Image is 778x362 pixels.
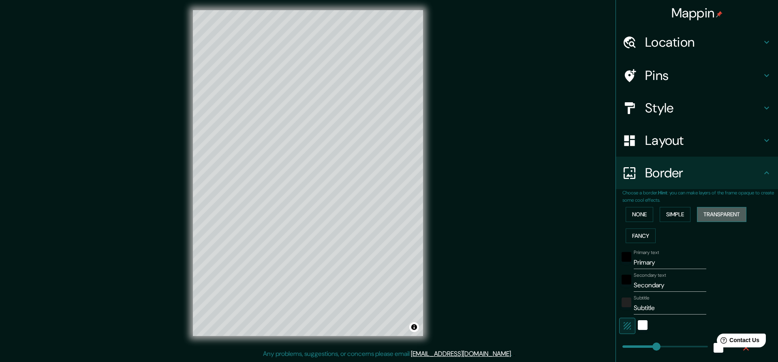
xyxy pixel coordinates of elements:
h4: Pins [645,67,762,84]
button: black [622,252,631,262]
button: Toggle attribution [409,322,419,332]
img: pin-icon.png [716,11,722,17]
b: Hint [658,190,667,196]
h4: Style [645,100,762,116]
div: Border [616,157,778,189]
a: [EMAIL_ADDRESS][DOMAIN_NAME] [411,349,511,358]
div: Location [616,26,778,58]
label: Subtitle [634,295,650,302]
button: None [626,207,653,222]
iframe: Help widget launcher [706,330,769,353]
div: . [513,349,515,359]
div: Layout [616,124,778,157]
h4: Location [645,34,762,50]
div: Style [616,92,778,124]
button: white [638,320,648,330]
button: Simple [660,207,690,222]
button: Fancy [626,228,656,243]
button: Transparent [697,207,746,222]
button: black [622,275,631,284]
label: Primary text [634,249,659,256]
div: Pins [616,59,778,92]
p: Choose a border. : you can make layers of the frame opaque to create some cool effects. [622,189,778,204]
label: Secondary text [634,272,666,279]
h4: Border [645,165,762,181]
p: Any problems, suggestions, or concerns please email . [263,349,512,359]
h4: Layout [645,132,762,149]
div: . [512,349,513,359]
button: color-222222 [622,297,631,307]
h4: Mappin [671,5,723,21]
